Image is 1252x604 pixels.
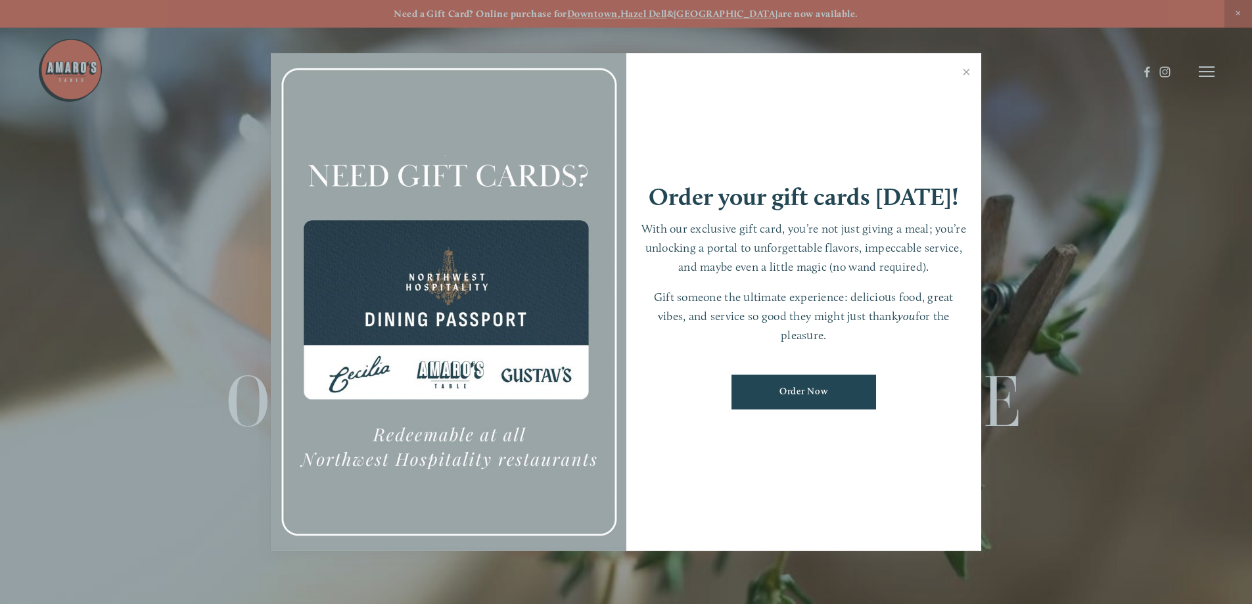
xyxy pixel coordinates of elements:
a: Order Now [731,375,876,409]
p: With our exclusive gift card, you’re not just giving a meal; you’re unlocking a portal to unforge... [639,220,969,276]
h1: Order your gift cards [DATE]! [649,185,959,209]
p: Gift someone the ultimate experience: delicious food, great vibes, and service so good they might... [639,288,969,344]
a: Close [954,55,979,92]
em: you [898,309,916,323]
